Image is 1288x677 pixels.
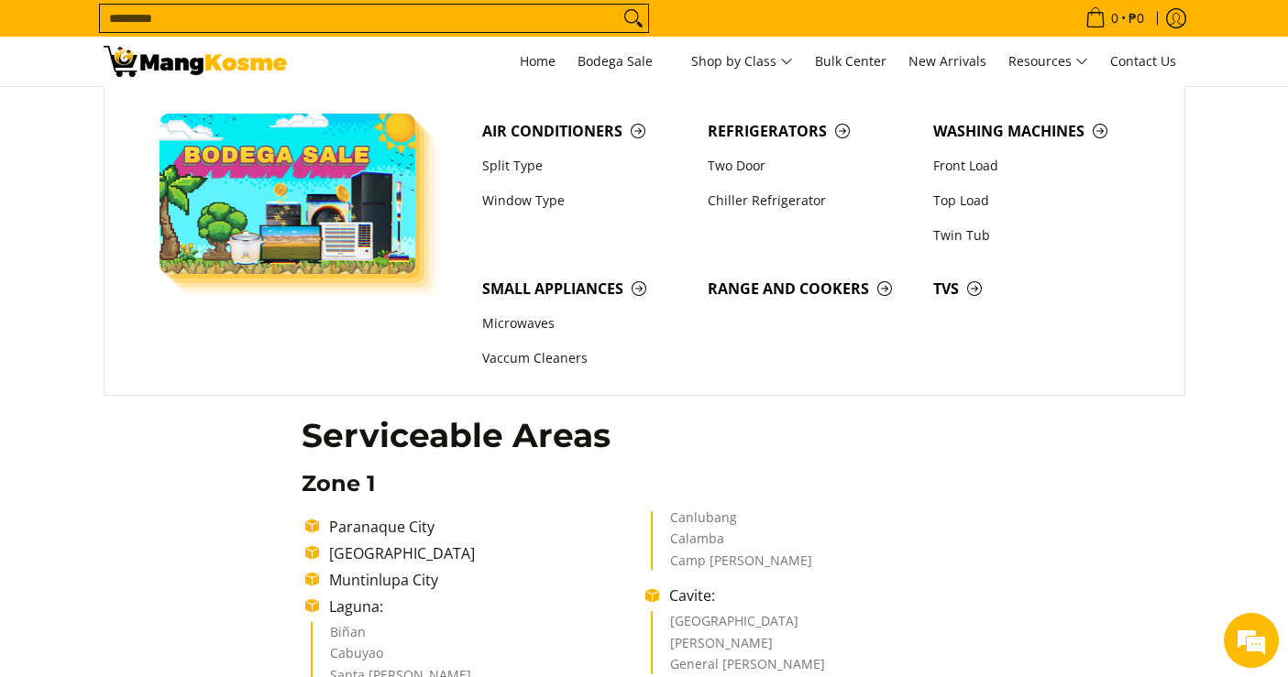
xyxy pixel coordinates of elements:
a: Resources [999,37,1097,86]
img: Shipping &amp; Delivery Page l Mang Kosme: Home Appliances Warehouse Sale! [104,46,287,77]
li: Laguna: [320,595,645,617]
a: Refrigerators [699,114,924,148]
span: New Arrivals [908,52,986,70]
span: • [1080,8,1150,28]
span: 0 [1108,12,1121,25]
li: Muntinlupa City [320,569,645,591]
a: New Arrivals [899,37,996,86]
a: Top Load [924,183,1150,218]
a: Range and Cookers [699,271,924,306]
a: TVs [924,271,1150,306]
li: Camp [PERSON_NAME] [670,554,968,571]
li: [GEOGRAPHIC_DATA] [670,615,968,637]
a: Home [511,37,565,86]
span: Air Conditioners [482,120,689,143]
a: Contact Us [1101,37,1185,86]
li: Cabuyao [330,647,628,669]
a: Window Type [473,183,699,218]
span: Home [520,52,556,70]
span: Washing Machines [933,120,1140,143]
li: General [PERSON_NAME] [670,658,968,674]
li: Calamba [670,532,968,554]
span: Contact Us [1110,52,1176,70]
h3: Zone 1 [302,470,986,497]
a: Small Appliances [473,271,699,306]
span: Refrigerators [708,120,915,143]
a: Bulk Center [806,37,896,86]
a: Washing Machines [924,114,1150,148]
span: Paranaque City [329,517,435,537]
span: ₱0 [1126,12,1147,25]
span: Bulk Center [815,52,886,70]
a: Vaccum Cleaners [473,342,699,377]
li: Canlubang [670,511,968,533]
h2: Serviceable Areas [302,415,986,456]
li: [GEOGRAPHIC_DATA] [320,542,645,564]
a: Split Type [473,148,699,183]
span: Bodega Sale [578,50,669,73]
a: Microwaves [473,307,699,342]
a: Air Conditioners [473,114,699,148]
li: [PERSON_NAME] [670,637,968,659]
a: Front Load [924,148,1150,183]
nav: Main Menu [305,37,1185,86]
button: Search [619,5,648,32]
a: Twin Tub [924,218,1150,253]
li: Cavite: [660,584,985,606]
img: Bodega Sale [160,114,416,274]
span: Shop by Class [691,50,793,73]
a: Shop by Class [682,37,802,86]
a: Chiller Refrigerator [699,183,924,218]
span: Resources [1008,50,1088,73]
span: Range and Cookers [708,278,915,300]
a: Bodega Sale [568,37,678,86]
a: Two Door [699,148,924,183]
span: Small Appliances [482,278,689,300]
span: TVs [933,278,1140,300]
li: Biñan [330,626,628,648]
